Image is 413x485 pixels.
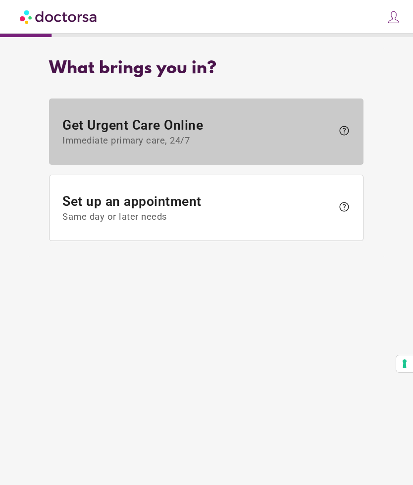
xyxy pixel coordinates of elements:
[396,355,413,372] button: Your consent preferences for tracking technologies
[63,194,334,223] span: Set up an appointment
[338,201,350,213] span: help
[49,59,363,79] div: What brings you in?
[63,135,334,146] span: Immediate primary care, 24/7
[63,117,334,146] span: Get Urgent Care Online
[63,212,334,223] span: Same day or later needs
[338,125,350,137] span: help
[20,5,98,28] img: Doctorsa.com
[387,10,401,24] img: icons8-customer-100.png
